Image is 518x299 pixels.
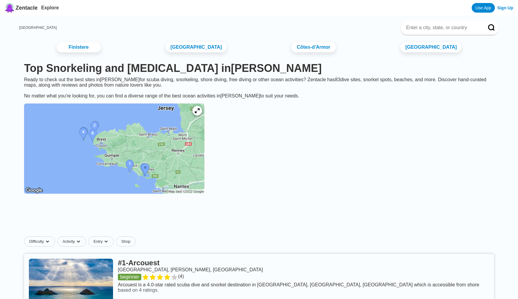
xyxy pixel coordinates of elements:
input: Enter a city, state, or country [406,25,480,31]
div: Ready to check out the best sites in [PERSON_NAME] for scuba diving, snorkeling, shore diving, fr... [19,77,499,99]
a: Côtes-d'Armor [291,42,336,52]
img: dropdown caret [76,239,81,244]
a: Zentacle logoZentacle [5,3,38,13]
a: Sign Up [497,5,513,10]
h1: Top Snorkeling and [MEDICAL_DATA] in [PERSON_NAME] [24,62,494,75]
span: Entry [93,239,103,244]
button: Activitydropdown caret [57,236,88,247]
img: dropdown caret [45,239,50,244]
img: Zentacle logo [5,3,14,13]
a: [GEOGRAPHIC_DATA] [166,42,227,52]
button: Difficultydropdown caret [24,236,57,247]
span: Difficulty [29,239,44,244]
a: Brittany dive site map [19,99,209,200]
img: Brittany dive site map [24,103,204,194]
a: [GEOGRAPHIC_DATA] [400,42,461,52]
a: Explore [41,5,59,10]
a: Use App [472,3,495,13]
span: Activity [63,239,75,244]
img: dropdown caret [104,239,109,244]
a: Finistere [57,42,101,52]
span: Zentacle [16,5,38,11]
a: Shop [116,236,135,247]
a: [GEOGRAPHIC_DATA] [19,26,57,30]
button: Entrydropdown caret [88,236,116,247]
